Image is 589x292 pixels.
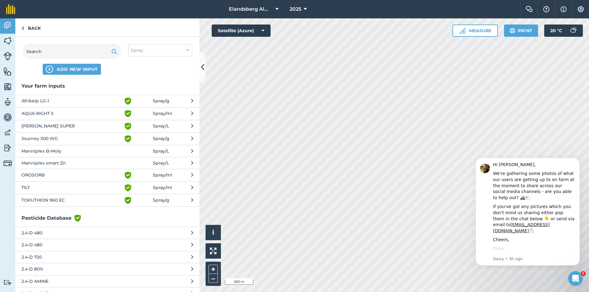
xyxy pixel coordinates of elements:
[128,44,192,56] button: Spray
[21,97,122,105] span: Afrikelp LG-1
[15,132,199,145] button: Journey 500 WG Spray/g
[15,82,199,90] h3: Your farm inputs
[3,82,12,91] img: svg+xml;base64,PHN2ZyB4bWxucz0iaHR0cDovL3d3dy53My5vcmcvMjAwMC9zdmciIHdpZHRoPSI1NiIgaGVpZ2h0PSI2MC...
[21,254,122,260] span: 2.4-D 720
[3,21,12,30] img: svg+xml;base64,PD94bWwgdmVyc2lvbj0iMS4wIiBlbmNvZGluZz0idXRmLTgiPz4KPCEtLSBHZW5lcmF0b3I6IEFkb2JlIE...
[560,6,567,13] img: svg+xml;base64,PHN2ZyB4bWxucz0iaHR0cDovL3d3dy53My5vcmcvMjAwMC9zdmciIHdpZHRoPSIxNyIgaGVpZ2h0PSIxNy...
[290,6,301,13] span: 2025
[15,107,199,120] button: AQUA-RIGHT 5 Spray/ml
[15,18,47,36] a: Back
[15,251,199,263] button: 2.4-D 720
[15,214,199,222] h3: Pesticide Database
[206,225,221,240] button: i
[504,25,538,37] button: Print
[153,184,172,192] span: Spray / ml
[153,172,172,179] span: Spray / ml
[15,95,199,107] button: Afrikelp LG-1 Spray/g
[153,97,169,105] span: Spray / g
[15,120,199,132] button: [PERSON_NAME] SUPER Spray/L
[15,263,199,275] button: 2.4-D 80%
[21,172,122,179] span: OROSORB
[209,265,218,274] button: +
[459,28,465,34] img: Ruler icon
[153,197,169,204] span: Spray / g
[550,25,562,37] span: 20 ° C
[43,64,101,75] button: ADD NEW INPUT
[111,48,117,55] img: svg+xml;base64,PHN2ZyB4bWxucz0iaHR0cDovL3d3dy53My5vcmcvMjAwMC9zdmciIHdpZHRoPSIxOSIgaGVpZ2h0PSIyNC...
[21,278,122,285] span: 2.4-D AMINE
[15,157,199,169] button: Manniplex smart Zn Spray/L
[21,229,122,236] span: 2.4-D 480
[466,152,589,269] iframe: Intercom notifications message
[568,271,583,286] iframe: Intercom live chat
[229,6,273,13] span: Elandsberg Almonds
[153,148,169,154] span: Spray / L
[21,266,122,272] span: 2.4-D 80%
[23,44,121,59] input: Search
[543,6,550,12] img: A question mark icon
[57,66,98,72] span: ADD NEW INPUT
[209,274,218,283] button: –
[15,227,199,239] button: 2.4-D 480
[210,248,217,254] img: Four arrows, one pointing top left, one top right, one bottom right and the last bottom left
[21,123,122,130] span: [PERSON_NAME] SUPER
[544,25,583,37] button: 20 °C
[3,159,12,168] img: svg+xml;base64,PD94bWwgdmVyc2lvbj0iMS4wIiBlbmNvZGluZz0idXRmLTgiPz4KPCEtLSBHZW5lcmF0b3I6IEFkb2JlIE...
[3,143,12,153] img: svg+xml;base64,PD94bWwgdmVyc2lvbj0iMS4wIiBlbmNvZGluZz0idXRmLTgiPz4KPCEtLSBHZW5lcmF0b3I6IEFkb2JlIE...
[581,271,586,276] span: 5
[212,229,214,236] span: i
[21,160,122,166] span: Manniplex smart Zn
[21,25,24,32] img: svg+xml;base64,PHN2ZyB4bWxucz0iaHR0cDovL3d3dy53My5vcmcvMjAwMC9zdmciIHdpZHRoPSI5IiBoZWlnaHQ9IjI0Ii...
[153,135,169,142] span: Spray / g
[15,239,199,251] button: 2.4-D 480
[15,145,199,157] button: Manniplex B-Moly Spray/L
[15,275,199,287] button: 2.4-D AMINE
[21,110,122,117] span: AQUA-RIGHT 5
[567,25,579,37] img: svg+xml;base64,PD94bWwgdmVyc2lvbj0iMS4wIiBlbmNvZGluZz0idXRmLTgiPz4KPCEtLSBHZW5lcmF0b3I6IEFkb2JlIE...
[212,25,271,37] button: Satellite (Azure)
[153,123,169,130] span: Spray / L
[510,27,515,34] img: svg+xml;base64,PHN2ZyB4bWxucz0iaHR0cDovL3d3dy53My5vcmcvMjAwMC9zdmciIHdpZHRoPSIxOSIgaGVpZ2h0PSIyNC...
[577,6,584,12] img: A cog icon
[21,241,122,248] span: 2.4-D 480
[21,184,122,192] span: TILT
[6,4,15,14] img: fieldmargin Logo
[3,67,12,76] img: svg+xml;base64,PHN2ZyB4bWxucz0iaHR0cDovL3d3dy53My5vcmcvMjAwMC9zdmciIHdpZHRoPSI1NiIgaGVpZ2h0PSI2MC...
[3,128,12,137] img: svg+xml;base64,PD94bWwgdmVyc2lvbj0iMS4wIiBlbmNvZGluZz0idXRmLTgiPz4KPCEtLSBHZW5lcmF0b3I6IEFkb2JlIE...
[153,160,169,166] span: Spray / L
[3,279,12,285] img: svg+xml;base64,PD94bWwgdmVyc2lvbj0iMS4wIiBlbmNvZGluZz0idXRmLTgiPz4KPCEtLSBHZW5lcmF0b3I6IEFkb2JlIE...
[452,25,498,37] button: Measure
[3,52,12,60] img: svg+xml;base64,PD94bWwgdmVyc2lvbj0iMS4wIiBlbmNvZGluZz0idXRmLTgiPz4KPCEtLSBHZW5lcmF0b3I6IEFkb2JlIE...
[3,113,12,122] img: svg+xml;base64,PD94bWwgdmVyc2lvbj0iMS4wIiBlbmNvZGluZz0idXRmLTgiPz4KPCEtLSBHZW5lcmF0b3I6IEFkb2JlIE...
[21,197,122,204] span: TOKUTHION 960 EC
[525,6,533,12] img: Two speech bubbles overlapping with the left bubble in the forefront
[15,169,199,181] button: OROSORB Spray/ml
[15,181,199,194] button: TILT Spray/ml
[131,47,143,54] span: Spray
[21,148,122,154] span: Manniplex B-Moly
[3,97,12,107] img: svg+xml;base64,PD94bWwgdmVyc2lvbj0iMS4wIiBlbmNvZGluZz0idXRmLTgiPz4KPCEtLSBHZW5lcmF0b3I6IEFkb2JlIE...
[46,66,53,73] img: svg+xml;base64,PHN2ZyB4bWxucz0iaHR0cDovL3d3dy53My5vcmcvMjAwMC9zdmciIHdpZHRoPSIxNCIgaGVpZ2h0PSIyNC...
[3,36,12,45] img: svg+xml;base64,PHN2ZyB4bWxucz0iaHR0cDovL3d3dy53My5vcmcvMjAwMC9zdmciIHdpZHRoPSI1NiIgaGVpZ2h0PSI2MC...
[153,110,172,117] span: Spray / ml
[15,194,199,207] button: TOKUTHION 960 EC Spray/g
[21,135,122,142] span: Journey 500 WG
